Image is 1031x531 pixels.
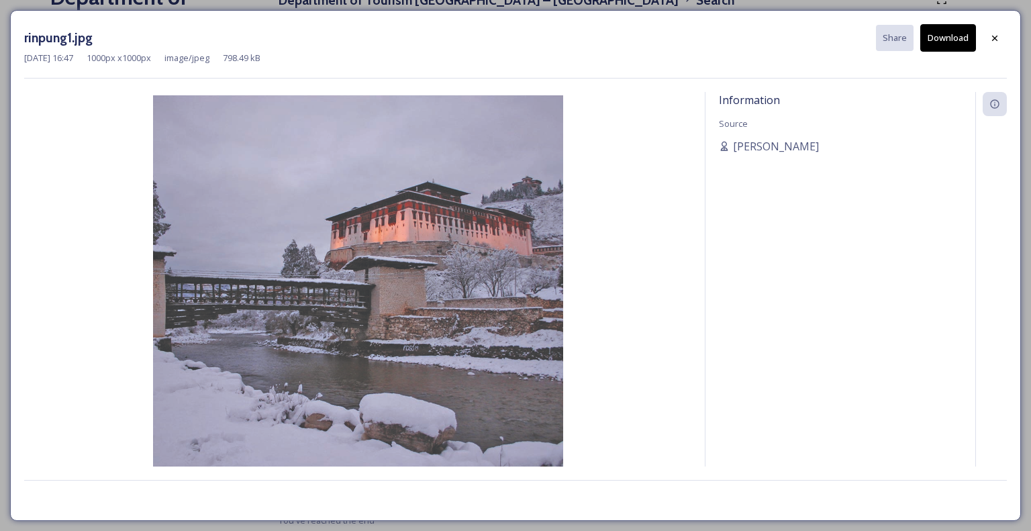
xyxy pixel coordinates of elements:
span: [PERSON_NAME] [733,138,819,154]
span: 798.49 kB [223,52,260,64]
img: rinpung1.jpg [24,95,691,505]
button: Download [920,24,976,52]
span: Source [719,117,748,130]
span: Information [719,93,780,107]
button: Share [876,25,914,51]
h3: rinpung1.jpg [24,28,93,48]
span: image/jpeg [164,52,209,64]
span: 1000 px x 1000 px [87,52,151,64]
span: [DATE] 16:47 [24,52,73,64]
